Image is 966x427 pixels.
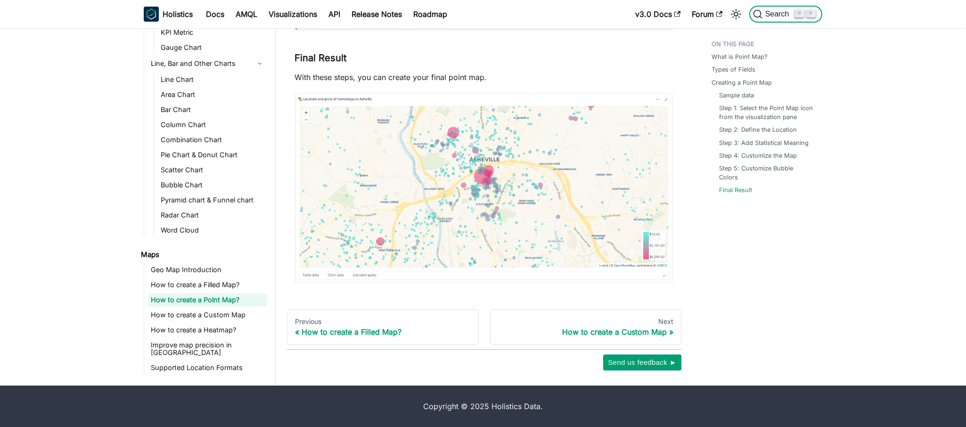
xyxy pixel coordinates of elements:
[158,118,267,131] a: Column Chart
[712,65,755,74] a: Types of Fields
[719,164,813,182] a: Step 5: Customize Bubble Colors
[148,278,267,291] a: How to create a Filled Map?
[148,338,267,359] a: Improve map precision in [GEOGRAPHIC_DATA]
[287,309,681,345] nav: Docs pages
[323,7,346,22] a: API
[719,151,797,160] a: Step 4: Customize the Map
[263,7,323,22] a: Visualizations
[148,263,267,276] a: Geo Map Introduction
[158,41,267,54] a: Gauge Chart
[200,7,230,22] a: Docs
[603,354,681,371] button: Send us feedback ►
[230,7,263,22] a: AMQL
[295,327,471,337] div: How to create a Filled Map?
[806,9,816,18] kbd: K
[144,7,159,22] img: Holistics
[144,7,193,22] a: HolisticsHolistics
[148,56,267,71] a: Line, Bar and Other Charts
[712,78,772,87] a: Creating a Point Map
[158,148,267,161] a: Pie Chart & Donut Chart
[158,224,267,237] a: Word Cloud
[712,52,768,61] a: What is Point Map?
[794,9,804,18] kbd: ⌘
[287,309,479,345] a: PreviousHow to create a Filled Map?
[158,103,267,116] a: Bar Chart
[498,317,674,326] div: Next
[148,293,267,306] a: How to create a Point Map?
[346,7,408,22] a: Release Notes
[686,7,728,22] a: Forum
[158,178,267,192] a: Bubble Chart
[158,133,267,146] a: Combination Chart
[158,26,267,39] a: KPI Metric
[148,308,267,322] a: How to create a Custom Map
[762,10,795,18] span: Search
[719,185,752,194] a: Final Result
[158,193,267,207] a: Pyramid chart & Funnel chart
[138,248,267,261] a: Maps
[749,6,822,23] button: Search (Command+K)
[158,73,267,86] a: Line Chart
[729,7,744,22] button: Switch between dark and light mode (currently light mode)
[295,72,674,83] p: With these steps, you can create your final point map.
[158,88,267,101] a: Area Chart
[183,401,783,412] div: Copyright © 2025 Holistics Data.
[719,91,754,100] a: Sample data
[408,7,453,22] a: Roadmap
[719,138,809,147] a: Step 3: Add Statistical Meaning
[498,327,674,337] div: How to create a Custom Map
[295,317,471,326] div: Previous
[630,7,686,22] a: v3.0 Docs
[719,125,797,134] a: Step 2: Define the Location
[148,323,267,337] a: How to create a Heatmap?
[148,361,267,374] a: Supported Location Formats
[608,356,677,369] span: Send us feedback ►
[295,52,674,64] h3: Final Result
[719,104,813,121] a: Step 1: Select the Point Map icon from the visualization pane
[163,8,193,20] b: Holistics
[490,309,682,345] a: NextHow to create a Custom Map
[158,163,267,177] a: Scatter Chart
[158,209,267,222] a: Radar Chart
